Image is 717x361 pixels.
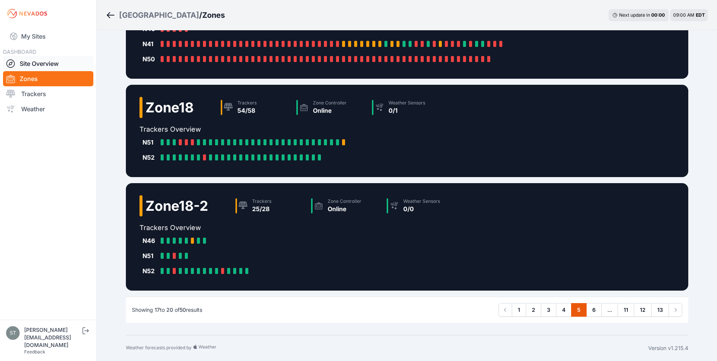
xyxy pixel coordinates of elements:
div: Online [313,106,347,115]
a: Weather Sensors0/1 [369,97,444,118]
a: 6 [586,303,602,317]
p: Showing to of results [132,306,202,314]
a: 12 [634,303,652,317]
a: 1 [512,303,526,317]
div: N46 [142,236,158,245]
nav: Pagination [499,303,682,317]
a: My Sites [3,27,93,45]
div: Trackers [237,100,257,106]
h2: Trackers Overview [139,124,444,135]
div: 25/28 [252,204,271,213]
a: Weather [3,101,93,117]
nav: Breadcrumb [106,5,225,25]
a: 4 [556,303,571,317]
div: Weather Sensors [403,198,440,204]
div: Weather Sensors [389,100,425,106]
a: Feedback [24,349,45,355]
a: [GEOGRAPHIC_DATA] [119,10,199,20]
div: 00 : 00 [651,12,665,18]
a: Weather Sensors0/0 [384,195,459,216]
div: N52 [142,153,158,162]
a: 3 [541,303,556,317]
a: Trackers25/28 [232,195,308,216]
a: Trackers54/58 [218,97,293,118]
div: Trackers [252,198,271,204]
span: 20 [166,307,173,313]
a: Trackers [3,86,93,101]
span: 50 [180,307,186,313]
h2: Zone 18 [146,100,194,115]
div: N51 [142,251,158,260]
div: Version v1.215.4 [648,344,688,352]
span: DASHBOARD [3,48,36,55]
a: 11 [618,303,634,317]
h2: Trackers Overview [139,223,459,233]
a: Zones [3,71,93,86]
a: 13 [651,303,669,317]
div: Zone Controller [313,100,347,106]
img: Nevados [6,8,48,20]
div: 0/0 [403,204,440,213]
span: 09:00 AM [673,12,694,18]
div: Weather forecasts provided by [126,344,648,352]
div: N52 [142,266,158,275]
span: EDT [696,12,705,18]
div: N41 [142,39,158,48]
span: ... [601,303,618,317]
span: / [199,10,202,20]
div: [PERSON_NAME][EMAIL_ADDRESS][DOMAIN_NAME] [24,326,81,349]
img: steve@nevados.solar [6,326,20,340]
span: Next update in [619,12,650,18]
div: 0/1 [389,106,425,115]
div: 54/58 [237,106,257,115]
a: Site Overview [3,56,93,71]
a: 5 [571,303,587,317]
div: Online [328,204,361,213]
span: 17 [155,307,160,313]
div: N51 [142,138,158,147]
h2: Zone 18-2 [146,198,208,213]
h3: Zones [202,10,225,20]
div: Zone Controller [328,198,361,204]
a: 2 [526,303,541,317]
div: N50 [142,54,158,64]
